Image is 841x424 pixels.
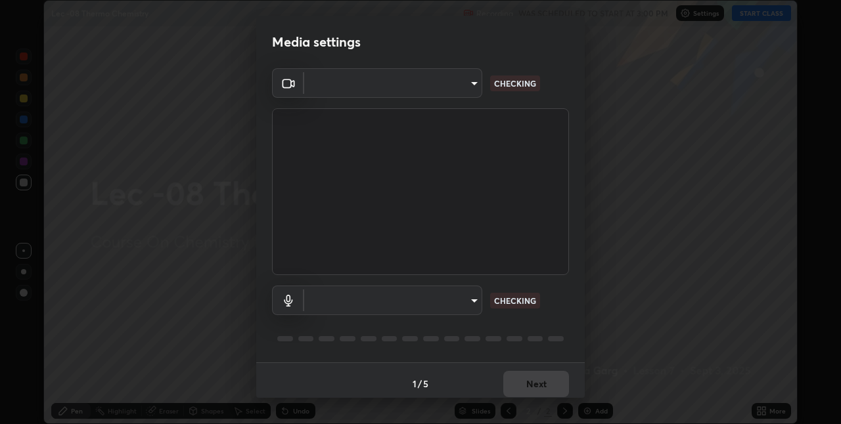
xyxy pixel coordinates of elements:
[494,295,536,307] p: CHECKING
[423,377,428,391] h4: 5
[272,33,361,51] h2: Media settings
[494,77,536,89] p: CHECKING
[418,377,422,391] h4: /
[304,68,482,98] div: ​
[413,377,417,391] h4: 1
[304,286,482,315] div: ​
